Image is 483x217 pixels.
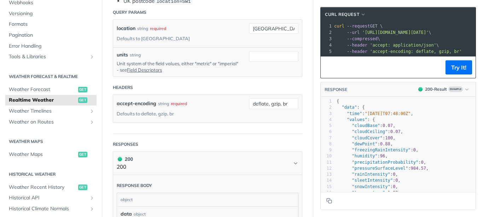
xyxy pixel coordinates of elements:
span: 0 [395,178,398,183]
span: get [78,97,87,103]
div: required [171,98,187,109]
span: \ [334,36,380,41]
a: Versioning [5,8,97,19]
div: 5 [321,48,333,55]
div: 8 [321,141,332,147]
span: --header [347,49,367,54]
div: 4 [321,42,333,48]
button: Show subpages for Historical Climate Normals [89,206,95,212]
button: cURL Request [322,11,368,18]
div: 10 [321,153,332,159]
button: Try It! [446,60,472,74]
h2: Weather Maps [5,138,97,145]
div: 16 [321,190,332,196]
span: "humidity" [352,153,377,158]
label: location [117,23,135,34]
div: 13 [321,171,332,177]
div: 2 [321,104,332,110]
span: \ [334,43,439,48]
span: Pagination [9,32,95,39]
span: Weather Forecast [9,86,76,93]
span: 0 [421,160,423,165]
span: 984.57 [411,166,426,171]
span: "values" [347,117,367,122]
span: "freezingRainIntensity" [352,147,411,152]
span: : { [337,105,365,110]
div: 9 [321,147,332,153]
button: Show subpages for Historical API [89,195,95,201]
div: required [150,23,166,34]
span: --request [347,24,370,29]
span: "cloudBase" [352,123,380,128]
span: : , [337,153,388,158]
a: Formats [5,19,97,30]
span: get [78,152,87,157]
div: Defaults to [GEOGRAPHIC_DATA] [117,34,190,44]
a: Pagination [5,30,97,41]
button: Show subpages for Tools & Libraries [89,54,95,60]
a: Weather Forecastget [5,84,97,95]
span: Realtime Weather [9,97,76,104]
span: "sleetIntensity" [352,178,393,183]
div: 200 - Result [425,86,447,92]
span: : , [337,147,418,152]
span: 96 [380,153,385,158]
button: Copy to clipboard [324,62,334,73]
div: Responses [113,141,138,147]
span: "data" [342,105,357,110]
div: 1 [321,23,333,29]
span: 0 [393,172,395,177]
span: "[DATE]T07:48:00Z" [365,111,411,116]
span: 0.07 [390,129,401,134]
span: : , [337,166,429,171]
a: Weather TimelinesShow subpages for Weather Timelines [5,106,97,116]
span: : , [337,184,398,189]
div: Query Params [113,9,146,16]
span: get [78,185,87,190]
span: : , [337,178,401,183]
span: Example [448,86,463,92]
span: "precipitationProbability" [352,160,418,165]
span: : , [337,135,395,140]
label: accept-encoding [117,98,156,109]
span: "time" [347,111,362,116]
div: 5 [321,123,332,129]
span: : , [337,111,413,116]
p: Unit system of the field values, either "metric" or "imperial" - see [117,60,238,73]
span: cURL Request [325,11,359,18]
button: 200200-ResultExample [415,86,472,93]
span: : , [337,129,403,134]
span: 0 [413,147,416,152]
span: --header [347,43,367,48]
button: Show subpages for Weather on Routes [89,119,95,125]
div: string [130,52,141,58]
div: 1 [321,98,332,104]
span: Formats [9,21,95,28]
div: Defaults to deflate, gzip, br [117,109,174,119]
span: "temperature" [352,190,385,195]
span: { [337,99,339,104]
div: Response body [117,182,152,189]
span: : , [337,172,398,177]
span: "rainIntensity" [352,172,390,177]
p: 200 [117,163,133,171]
span: 'accept: application/json' [370,43,436,48]
span: Historical API [9,194,87,201]
span: : , [337,141,393,146]
span: Versioning [9,10,95,17]
a: Error Handling [5,41,97,52]
span: 0.07 [383,123,393,128]
span: "snowIntensity" [352,184,390,189]
a: Weather Recent Historyget [5,182,97,193]
h2: Weather Forecast & realtime [5,73,97,80]
div: object [117,193,296,206]
span: : , [337,190,401,195]
span: 0.88 [380,141,390,146]
div: 2 [321,29,333,36]
div: 3 [321,111,332,117]
label: units [117,51,128,59]
span: get [78,87,87,92]
a: Weather Mapsget [5,149,97,160]
span: GET \ [334,24,383,29]
a: Weather on RoutesShow subpages for Weather on Routes [5,117,97,127]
